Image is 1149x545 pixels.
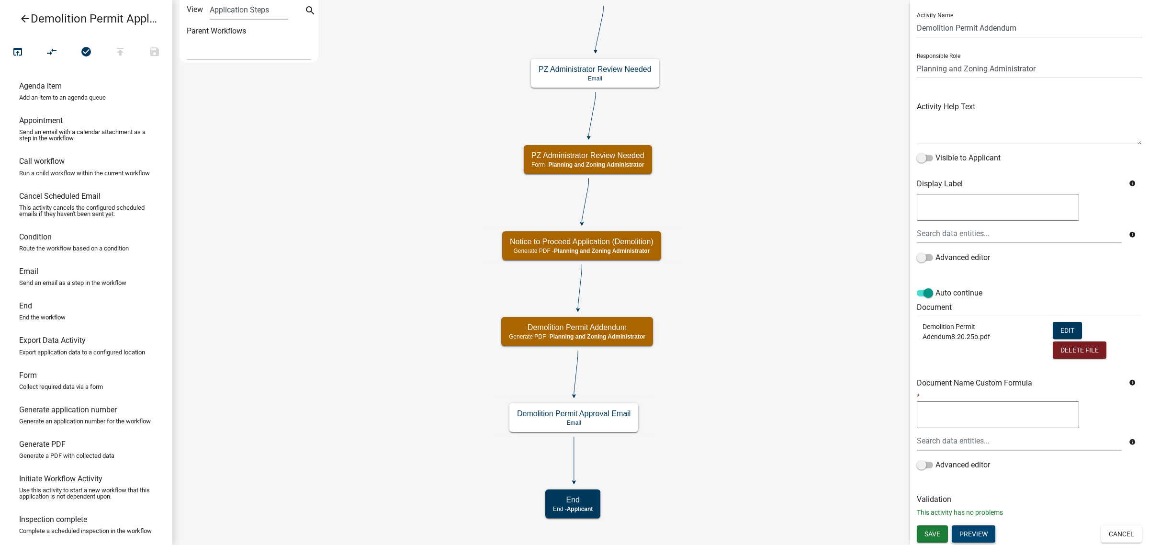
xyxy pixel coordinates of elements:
button: search [303,4,318,19]
span: Save [924,530,940,537]
button: Auto Layout [34,42,69,63]
h5: Demolition Permit Approval Email [517,409,631,418]
button: Save [137,42,172,63]
i: check_circle [80,46,92,59]
i: info [1129,231,1136,238]
button: Preview [952,525,995,543]
h6: Email [19,267,38,276]
p: Route the workflow based on a condition [19,245,129,251]
h6: Display Label [917,179,1122,188]
p: Run a child workflow within the current workflow [19,170,150,176]
h5: PZ Administrator Review Needed [539,65,652,74]
p: This activity has no problems [917,508,1142,518]
button: Delete File [1053,341,1106,359]
button: No problems [69,42,103,63]
h6: Document [917,303,1142,312]
h6: Agenda item [19,81,62,91]
i: info [1129,379,1136,386]
label: Auto continue [917,287,982,299]
div: Workflow actions [0,42,172,65]
label: Advanced editor [917,252,990,263]
h6: Appointment [19,116,63,125]
p: Demolition Permit Adendum8.20.25b.pdf [923,322,1041,342]
p: Send an email with a calendar attachment as a step in the workflow [19,129,153,141]
i: info [1129,180,1136,187]
p: Generate PDF - [510,248,653,254]
h6: Condition [19,232,52,241]
p: This activity cancels the configured scheduled emails if they haven't been sent yet. [19,204,153,217]
h6: Validation [917,495,1142,504]
button: Test Workflow [0,42,35,63]
span: Planning and Zoning Administrator [548,161,644,168]
input: Search data entities... [917,431,1122,451]
i: info [1129,439,1136,445]
i: search [304,5,316,18]
h6: Inspection complete [19,515,87,524]
span: Planning and Zoning Administrator [554,248,650,254]
p: Generate PDF - [509,333,645,340]
p: Complete a scheduled inspection in the workflow [19,528,152,534]
p: End - [553,506,593,512]
h6: Document Name Custom Formula [917,378,1122,387]
button: Save [917,525,948,543]
p: Add an item to an agenda queue [19,94,106,101]
p: Export application data to a configured location [19,349,145,355]
h5: End [553,495,593,504]
label: Parent Workflows [187,22,246,41]
p: Use this activity to start a new workflow that this application is not dependent upon. [19,487,153,500]
p: Email [539,75,652,82]
button: Cancel [1101,525,1142,543]
h5: PZ Administrator Review Needed [531,151,644,160]
h6: Call workflow [19,157,65,166]
i: publish [114,46,126,59]
h5: Demolition Permit Addendum [509,323,645,332]
p: End the workflow [19,314,66,320]
h5: Notice to Proceed Application (Demolition) [510,237,653,246]
p: Generate a PDF with collected data [19,453,114,459]
a: Demolition Permit Application [8,8,157,30]
i: save [149,46,160,59]
p: Send an email as a step in the workflow [19,280,126,286]
label: Advanced editor [917,459,990,471]
h6: Export Data Activity [19,336,86,345]
h6: Cancel Scheduled Email [19,192,101,201]
h6: End [19,301,32,310]
h6: Generate application number [19,405,117,414]
button: Edit [1053,322,1082,339]
span: Applicant [567,506,593,512]
h6: Form [19,371,37,380]
input: Search data entities... [917,224,1122,243]
h6: Initiate Workflow Activity [19,474,102,483]
label: Visible to Applicant [917,152,1001,164]
p: Form - [531,161,644,168]
i: compare_arrows [46,46,58,59]
span: Planning and Zoning Administrator [550,333,645,340]
i: arrow_back [19,13,31,26]
button: Publish [103,42,137,63]
i: open_in_browser [12,46,23,59]
p: Generate an application number for the workflow [19,418,151,424]
p: Collect required data via a form [19,384,103,390]
p: Email [517,420,631,426]
h6: Generate PDF [19,440,66,449]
